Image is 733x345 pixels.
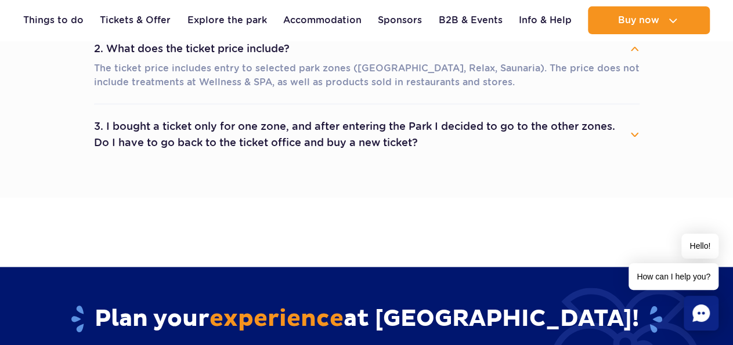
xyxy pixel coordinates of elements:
[378,6,422,34] a: Sponsors
[23,6,84,34] a: Things to do
[94,36,640,61] button: 2. What does the ticket price include?
[187,6,267,34] a: Explore the park
[100,6,171,34] a: Tickets & Offer
[519,6,572,34] a: Info & Help
[94,61,640,89] p: The ticket price includes entry to selected park zones ([GEOGRAPHIC_DATA], Relax, Saunaria). The ...
[438,6,502,34] a: B2B & Events
[27,304,706,334] h2: Plan your at [GEOGRAPHIC_DATA]!
[94,114,640,155] button: 3. I bought a ticket only for one zone, and after entering the Park I decided to go to the other ...
[629,263,718,290] span: How can I help you?
[588,6,710,34] button: Buy now
[684,296,718,331] div: Chat
[681,234,718,259] span: Hello!
[283,6,362,34] a: Accommodation
[618,15,659,26] span: Buy now
[210,304,344,333] span: experience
